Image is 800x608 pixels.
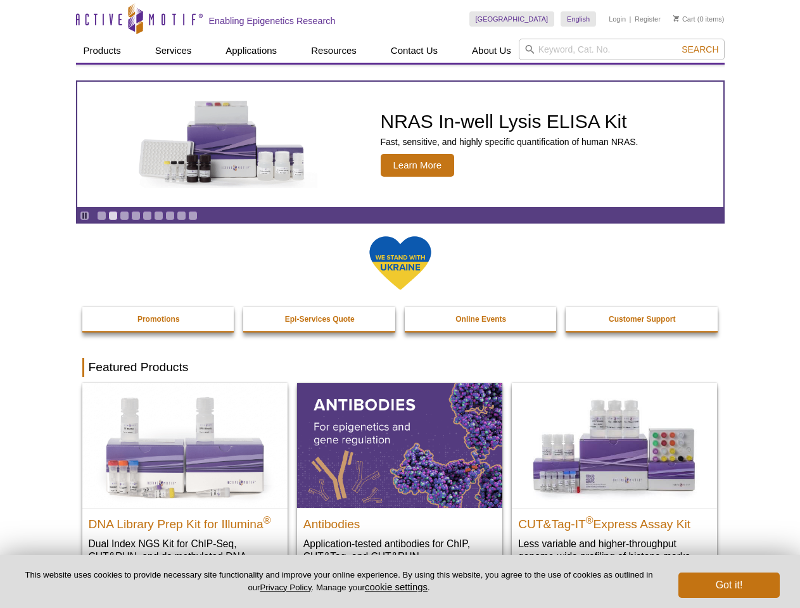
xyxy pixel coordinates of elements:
sup: ® [586,514,594,525]
a: Go to slide 5 [143,211,152,220]
a: All Antibodies Antibodies Application-tested antibodies for ChIP, CUT&Tag, and CUT&RUN. [297,383,502,575]
h2: DNA Library Prep Kit for Illumina [89,512,281,531]
img: DNA Library Prep Kit for Illumina [82,383,288,507]
p: Dual Index NGS Kit for ChIP-Seq, CUT&RUN, and ds methylated DNA assays. [89,537,281,576]
article: NRAS In-well Lysis ELISA Kit [77,82,723,207]
span: Learn More [381,154,455,177]
a: Go to slide 6 [154,211,163,220]
h2: CUT&Tag-IT Express Assay Kit [518,512,711,531]
a: Cart [673,15,695,23]
a: Go to slide 9 [188,211,198,220]
span: Search [682,44,718,54]
strong: Online Events [455,315,506,324]
p: Application-tested antibodies for ChIP, CUT&Tag, and CUT&RUN. [303,537,496,563]
button: cookie settings [365,581,428,592]
a: Login [609,15,626,23]
p: Fast, sensitive, and highly specific quantification of human NRAS. [381,136,638,148]
li: | [630,11,632,27]
a: Epi-Services Quote [243,307,397,331]
a: Privacy Policy [260,583,311,592]
a: Go to slide 8 [177,211,186,220]
a: Go to slide 1 [97,211,106,220]
strong: Promotions [137,315,180,324]
a: Applications [218,39,284,63]
a: Go to slide 7 [165,211,175,220]
a: Customer Support [566,307,719,331]
img: NRAS In-well Lysis ELISA Kit [127,101,317,188]
a: English [561,11,596,27]
a: NRAS In-well Lysis ELISA Kit NRAS In-well Lysis ELISA Kit Fast, sensitive, and highly specific qu... [77,82,723,207]
h2: NRAS In-well Lysis ELISA Kit [381,112,638,131]
input: Keyword, Cat. No. [519,39,725,60]
button: Search [678,44,722,55]
a: Register [635,15,661,23]
sup: ® [263,514,271,525]
a: Toggle autoplay [80,211,89,220]
a: CUT&Tag-IT® Express Assay Kit CUT&Tag-IT®Express Assay Kit Less variable and higher-throughput ge... [512,383,717,575]
h2: Enabling Epigenetics Research [209,15,336,27]
a: Products [76,39,129,63]
p: Less variable and higher-throughput genome-wide profiling of histone marks​. [518,537,711,563]
strong: Epi-Services Quote [285,315,355,324]
img: CUT&Tag-IT® Express Assay Kit [512,383,717,507]
h2: Antibodies [303,512,496,531]
h2: Featured Products [82,358,718,377]
p: This website uses cookies to provide necessary site functionality and improve your online experie... [20,569,657,593]
img: All Antibodies [297,383,502,507]
a: About Us [464,39,519,63]
button: Got it! [678,573,780,598]
a: Go to slide 4 [131,211,141,220]
a: Go to slide 3 [120,211,129,220]
a: DNA Library Prep Kit for Illumina DNA Library Prep Kit for Illumina® Dual Index NGS Kit for ChIP-... [82,383,288,588]
strong: Customer Support [609,315,675,324]
a: Go to slide 2 [108,211,118,220]
a: Services [148,39,200,63]
a: Promotions [82,307,236,331]
a: Contact Us [383,39,445,63]
li: (0 items) [673,11,725,27]
img: Your Cart [673,15,679,22]
img: We Stand With Ukraine [369,235,432,291]
a: [GEOGRAPHIC_DATA] [469,11,555,27]
a: Resources [303,39,364,63]
a: Online Events [405,307,558,331]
